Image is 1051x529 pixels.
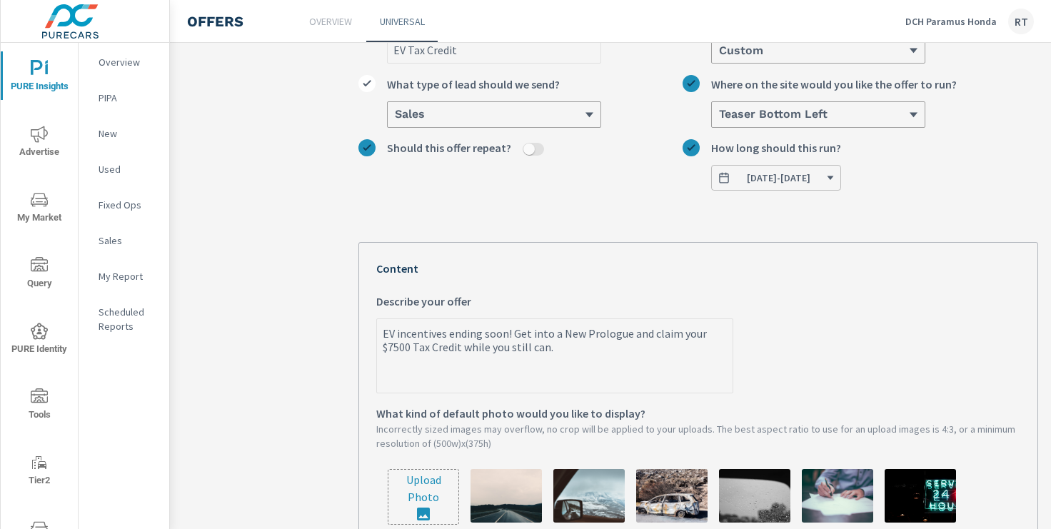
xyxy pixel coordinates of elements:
[79,301,169,337] div: Scheduled Reports
[388,38,600,63] input: What do you want to call this offer?
[376,260,1020,277] p: Content
[99,198,158,212] p: Fixed Ops
[79,266,169,287] div: My Report
[5,257,74,292] span: Query
[885,469,956,523] img: description
[79,123,169,144] div: New
[99,233,158,248] p: Sales
[711,165,841,191] button: How long should this run?
[5,454,74,489] span: Tier2
[802,469,873,523] img: description
[395,107,425,121] h6: Sales
[99,305,158,333] p: Scheduled Reports
[5,126,74,161] span: Advertise
[79,51,169,73] div: Overview
[79,87,169,109] div: PIPA
[387,76,560,93] span: What type of lead should we send?
[5,60,74,95] span: PURE Insights
[377,321,733,393] textarea: Describe your offer
[380,14,425,29] p: Universal
[1008,9,1034,34] div: RT
[711,139,841,156] span: How long should this run?
[393,108,395,121] input: What type of lead should we send?
[187,13,243,30] h4: Offers
[79,230,169,251] div: Sales
[99,126,158,141] p: New
[719,107,828,121] h6: Teaser Bottom Left
[5,388,74,423] span: Tools
[905,15,997,28] p: DCH Paramus Honda
[5,323,74,358] span: PURE Identity
[99,162,158,176] p: Used
[718,44,719,57] input: What kind of offer would you like to run?
[471,469,542,523] img: description
[79,194,169,216] div: Fixed Ops
[387,139,511,156] span: Should this offer repeat?
[553,469,625,523] img: description
[99,55,158,69] p: Overview
[79,158,169,180] div: Used
[523,143,535,156] button: Should this offer repeat?
[99,269,158,283] p: My Report
[719,44,763,58] h6: Custom
[636,469,708,523] img: description
[747,171,810,184] span: [DATE] - [DATE]
[309,14,352,29] p: Overview
[376,405,645,422] span: What kind of default photo would you like to display?
[711,76,957,93] span: Where on the site would you like the offer to run?
[5,191,74,226] span: My Market
[99,91,158,105] p: PIPA
[718,108,719,121] input: Where on the site would you like the offer to run?
[376,293,471,310] span: Describe your offer
[719,469,790,523] img: description
[376,422,1020,450] p: Incorrectly sized images may overflow, no crop will be applied to your uploads. The best aspect r...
